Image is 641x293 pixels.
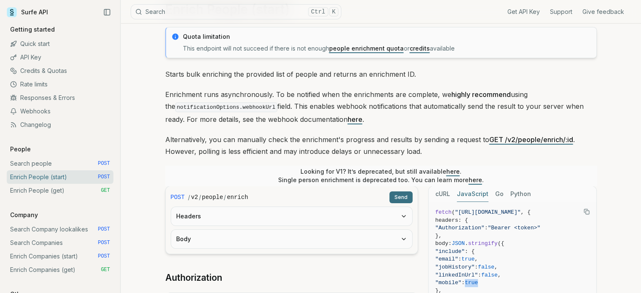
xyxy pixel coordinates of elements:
p: Getting started [7,25,58,34]
span: / [224,193,226,202]
span: "email" [435,256,459,262]
button: JavaScript [457,186,488,202]
span: , [494,264,498,270]
a: Rate limits [7,78,113,91]
a: GET /v2/people/enrich/:id [489,135,573,144]
span: , [498,272,501,278]
a: Give feedback [582,8,624,16]
a: credits [410,45,430,52]
a: Credits & Quotas [7,64,113,78]
p: People [7,145,34,153]
span: ({ [498,240,504,247]
span: POST [98,174,110,180]
a: Webhooks [7,105,113,118]
p: Starts bulk enriching the provided list of people and returns an enrichment ID. [165,68,597,80]
span: , { [520,209,530,215]
p: This endpoint will not succeed if there is not enough or available [183,44,591,53]
p: Looking for V1? It’s deprecated, but still available . Single person enrichment is deprecated too... [278,167,484,184]
button: Body [171,230,412,248]
span: : [461,280,465,286]
span: JSON [452,240,465,247]
button: Send [389,191,413,203]
span: POST [98,160,110,167]
span: "linkedInUrl" [435,272,478,278]
strong: highly recommend [451,90,511,99]
span: . [465,240,468,247]
span: : { [465,248,475,255]
a: Search Companies POST [7,236,113,250]
code: notificationOptions.webhookUrl [175,102,277,112]
span: }, [435,233,442,239]
span: "jobHistory" [435,264,475,270]
span: false [478,264,494,270]
a: people enrichment quota [329,45,404,52]
span: , [475,256,478,262]
p: Enrichment runs asynchronously. To be notified when the enrichments are complete, we using the fi... [165,89,597,125]
span: "[URL][DOMAIN_NAME]" [455,209,520,215]
span: fetch [435,209,452,215]
kbd: K [329,7,338,16]
a: here [446,168,460,175]
a: Enrich People (get) GET [7,184,113,197]
span: "Authorization" [435,225,485,231]
a: Responses & Errors [7,91,113,105]
button: Headers [171,207,412,226]
span: POST [98,253,110,260]
a: API Key [7,51,113,64]
button: cURL [435,186,450,202]
button: Go [495,186,504,202]
span: POST [98,226,110,233]
a: Enrich Companies (get) GET [7,263,113,277]
span: / [199,193,201,202]
span: : [478,272,481,278]
button: Collapse Sidebar [101,6,113,19]
button: SearchCtrlK [131,4,341,19]
span: "Bearer <token>" [488,225,540,231]
kbd: Ctrl [308,7,328,16]
span: : [458,256,461,262]
span: false [481,272,498,278]
code: v2 [191,193,198,202]
span: ( [452,209,455,215]
p: Alternatively, you can manually check the enrichment's progress and results by sending a request ... [165,134,597,157]
span: GET [101,266,110,273]
a: Get API Key [507,8,540,16]
span: true [461,256,475,262]
code: people [202,193,223,202]
a: here [348,115,362,124]
span: stringify [468,240,498,247]
code: enrich [227,193,248,202]
span: body: [435,240,452,247]
a: Support [550,8,572,16]
span: true [465,280,478,286]
span: : [485,225,488,231]
span: "mobile" [435,280,461,286]
a: Changelog [7,118,113,132]
button: Copy Text [580,205,593,218]
span: GET [101,187,110,194]
span: "include" [435,248,465,255]
a: Search Company lookalikes POST [7,223,113,236]
span: POST [98,239,110,246]
button: Python [510,186,531,202]
a: Authorization [165,272,222,284]
a: here [469,176,482,183]
a: Search people POST [7,157,113,170]
span: POST [171,193,185,202]
span: : [475,264,478,270]
p: Quota limitation [183,32,591,41]
a: Enrich People (start) POST [7,170,113,184]
p: Company [7,211,41,219]
a: Quick start [7,37,113,51]
a: Surfe API [7,6,48,19]
span: / [188,193,190,202]
span: headers: { [435,217,468,223]
a: Enrich Companies (start) POST [7,250,113,263]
